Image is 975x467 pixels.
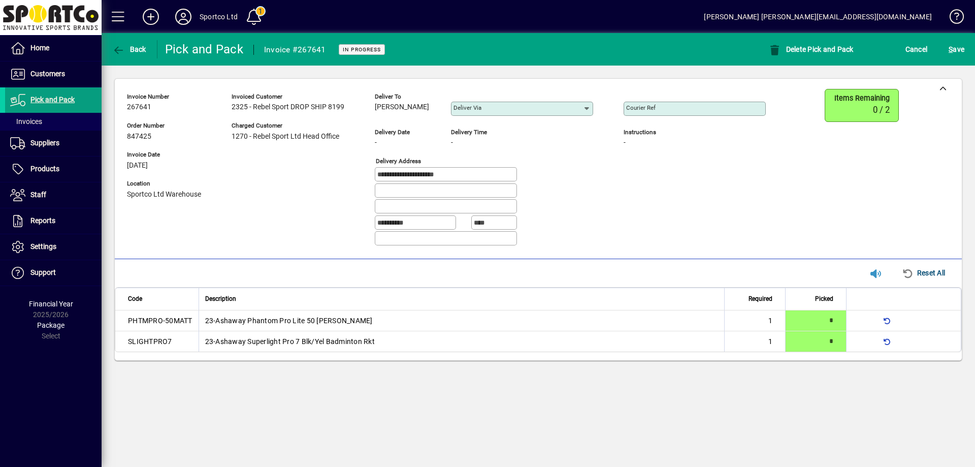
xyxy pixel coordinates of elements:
[102,40,157,58] app-page-header-button: Back
[127,151,201,158] span: Invoice Date
[115,310,199,331] td: PHTMPRO-50MATT
[37,321,64,329] span: Package
[165,41,243,57] div: Pick and Pack
[815,293,833,304] span: Picked
[30,268,56,276] span: Support
[343,46,381,53] span: In Progress
[127,191,201,199] span: Sportco Ltd Warehouse
[898,264,949,282] button: Reset All
[115,331,199,352] td: SLIGHTPRO7
[375,103,429,111] span: [PERSON_NAME]
[5,113,102,130] a: Invoices
[29,300,73,308] span: Financial Year
[127,103,151,111] span: 267641
[30,216,55,225] span: Reports
[873,105,890,115] span: 0 / 2
[30,44,49,52] span: Home
[135,8,167,26] button: Add
[200,9,238,25] div: Sportco Ltd
[949,45,953,53] span: S
[624,129,766,136] span: Instructions
[949,41,964,57] span: ave
[749,293,772,304] span: Required
[766,40,856,58] button: Delete Pick and Pack
[30,242,56,251] span: Settings
[946,40,967,58] button: Save
[199,310,725,331] td: 23-Ashaway Phantom Pro Lite 50 [PERSON_NAME]
[5,61,102,87] a: Customers
[264,42,326,58] div: Invoice #267641
[30,165,59,173] span: Products
[199,331,725,352] td: 23-Ashaway Superlight Pro 7 Blk/Yel Badminton Rkt
[375,129,436,136] span: Delivery date
[704,9,932,25] div: [PERSON_NAME] [PERSON_NAME][EMAIL_ADDRESS][DOMAIN_NAME]
[375,139,377,147] span: -
[451,129,512,136] span: Delivery time
[232,122,344,129] span: Charged customer
[903,40,930,58] button: Cancel
[110,40,149,58] button: Back
[232,103,344,111] span: 2325 - Rebel Sport DROP SHIP 8199
[5,157,102,182] a: Products
[5,260,102,286] a: Support
[128,293,142,304] span: Code
[624,139,626,147] span: -
[127,162,148,170] span: [DATE]
[902,265,945,281] span: Reset All
[724,310,785,331] td: 1
[453,104,481,111] mat-label: Deliver via
[30,96,75,104] span: Pick and Pack
[30,70,65,78] span: Customers
[127,122,201,129] span: Order number
[10,117,42,126] span: Invoices
[30,139,59,147] span: Suppliers
[232,133,339,141] span: 1270 - Rebel Sport Ltd Head Office
[768,45,854,53] span: Delete Pick and Pack
[942,2,962,35] a: Knowledge Base
[724,331,785,352] td: 1
[127,180,201,187] span: Location
[451,139,453,147] span: -
[167,8,200,26] button: Profile
[5,234,102,260] a: Settings
[112,45,146,53] span: Back
[5,36,102,61] a: Home
[127,133,151,141] span: 847425
[5,208,102,234] a: Reports
[905,41,928,57] span: Cancel
[30,191,46,199] span: Staff
[205,293,236,304] span: Description
[626,104,656,111] mat-label: Courier Ref
[5,131,102,156] a: Suppliers
[5,182,102,208] a: Staff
